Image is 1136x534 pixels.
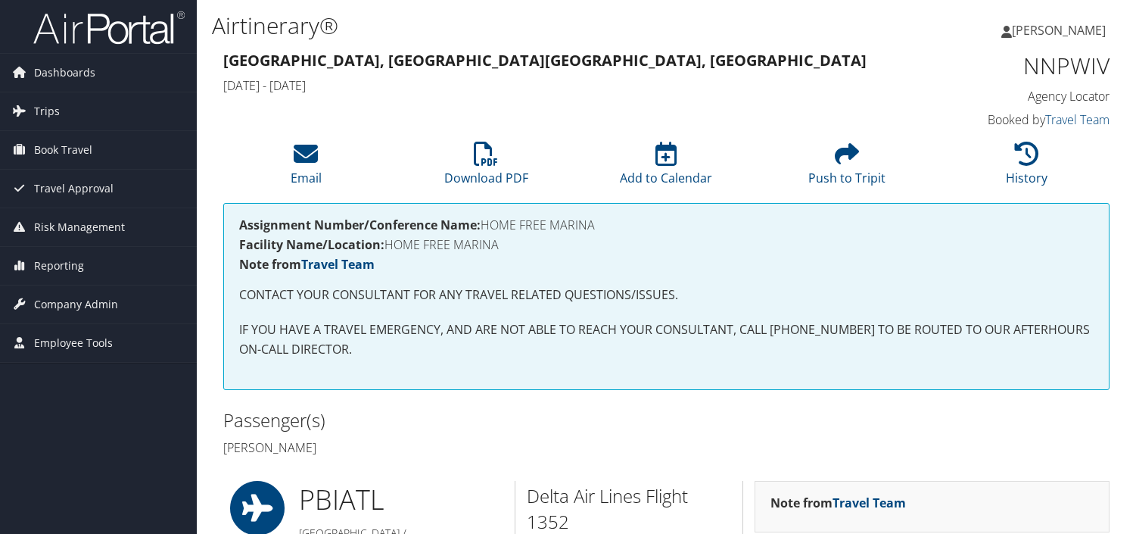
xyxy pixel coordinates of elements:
span: Travel Approval [34,170,114,208]
strong: [GEOGRAPHIC_DATA], [GEOGRAPHIC_DATA] [GEOGRAPHIC_DATA], [GEOGRAPHIC_DATA] [223,50,867,70]
strong: Assignment Number/Conference Name: [239,217,481,233]
strong: Facility Name/Location: [239,236,384,253]
h2: Delta Air Lines Flight 1352 [527,483,730,534]
strong: Note from [770,495,906,511]
span: Reporting [34,247,84,285]
a: Download PDF [444,150,528,186]
a: [PERSON_NAME] [1001,8,1121,53]
h2: Passenger(s) [223,408,655,433]
span: [PERSON_NAME] [1012,22,1106,39]
h1: PBI ATL [299,481,503,519]
p: IF YOU HAVE A TRAVEL EMERGENCY, AND ARE NOT ABLE TO REACH YOUR CONSULTANT, CALL [PHONE_NUMBER] TO... [239,320,1094,359]
a: Travel Team [1045,111,1110,128]
span: Risk Management [34,208,125,246]
a: Email [291,150,322,186]
span: Dashboards [34,54,95,92]
a: History [1006,150,1047,186]
p: CONTACT YOUR CONSULTANT FOR ANY TRAVEL RELATED QUESTIONS/ISSUES. [239,286,1094,305]
a: Push to Tripit [808,150,885,186]
h4: [DATE] - [DATE] [223,77,882,94]
span: Book Travel [34,131,92,169]
span: Trips [34,92,60,130]
h4: HOME FREE MARINA [239,239,1094,251]
h1: Airtinerary® [212,10,818,42]
img: airportal-logo.png [33,10,185,45]
h1: NNPWIV [905,50,1110,82]
a: Travel Team [301,256,375,273]
h4: HOME FREE MARINA [239,219,1094,231]
a: Travel Team [833,495,906,511]
a: Add to Calendar [620,150,712,186]
h4: Booked by [905,111,1110,128]
h4: [PERSON_NAME] [223,439,655,456]
h4: Agency Locator [905,88,1110,105]
span: Company Admin [34,286,118,323]
span: Employee Tools [34,324,113,362]
strong: Note from [239,256,375,273]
